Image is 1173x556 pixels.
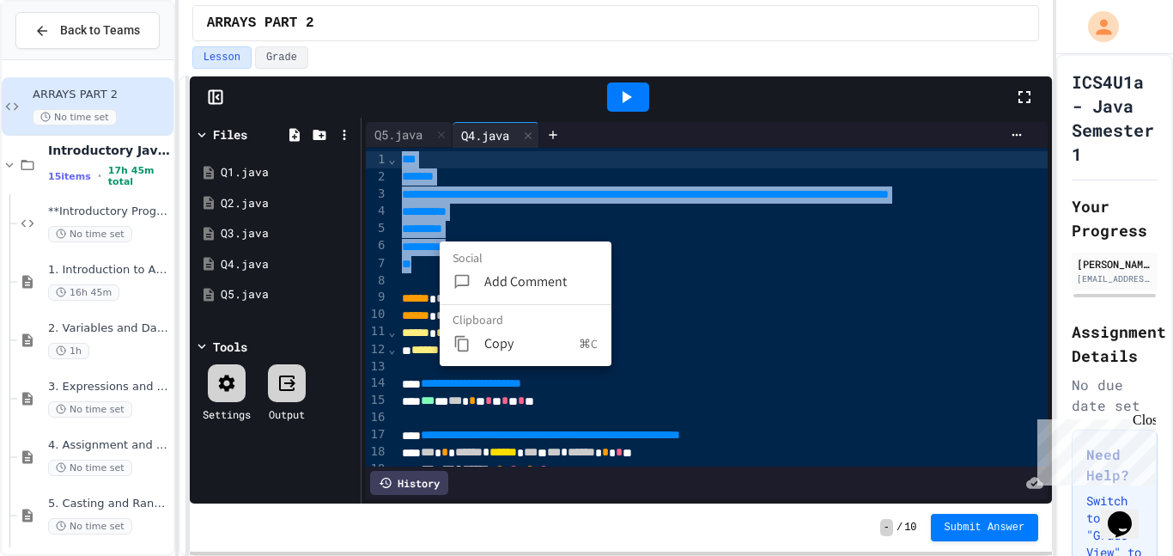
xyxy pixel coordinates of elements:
li: Clipboard [453,312,611,328]
li: Social [453,250,611,266]
iframe: chat widget [1101,487,1156,539]
span: Copy [484,333,579,354]
div: Chat with us now!Close [7,7,119,109]
p: ⌘C [579,335,598,352]
iframe: chat widget [1030,412,1156,486]
span: Add Comment [484,272,598,292]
